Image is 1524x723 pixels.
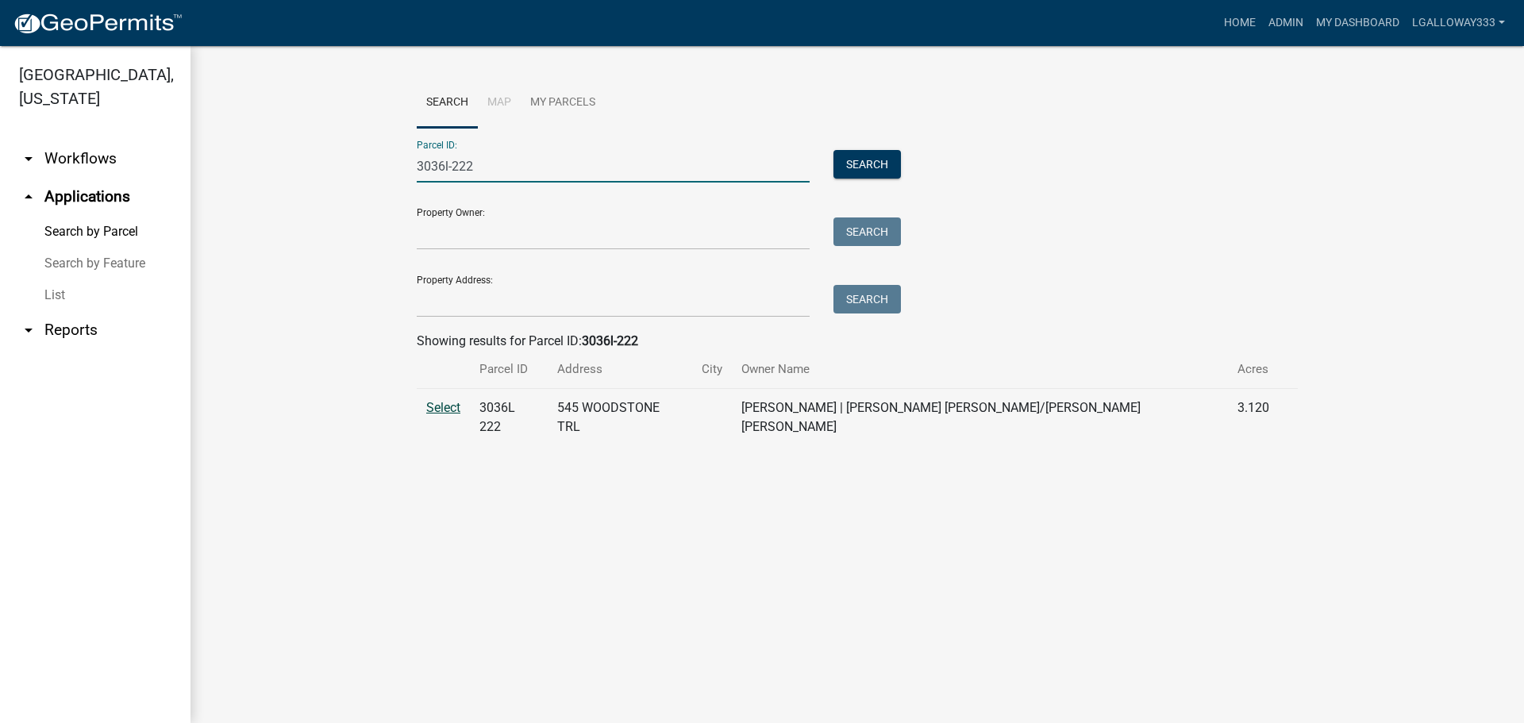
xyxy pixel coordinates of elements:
a: Search [417,78,478,129]
a: Select [426,400,460,415]
td: 545 WOODSTONE TRL [548,389,692,447]
td: 3.120 [1228,389,1279,447]
td: [PERSON_NAME] | [PERSON_NAME] [PERSON_NAME]/[PERSON_NAME] [PERSON_NAME] [732,389,1228,447]
a: My Dashboard [1310,8,1406,38]
i: arrow_drop_down [19,149,38,168]
th: City [692,351,732,388]
th: Address [548,351,692,388]
a: Admin [1262,8,1310,38]
a: My Parcels [521,78,605,129]
a: lgalloway333 [1406,8,1511,38]
div: Showing results for Parcel ID: [417,332,1298,351]
a: Home [1218,8,1262,38]
button: Search [833,217,901,246]
td: 3036L 222 [470,389,548,447]
th: Owner Name [732,351,1228,388]
th: Acres [1228,351,1279,388]
button: Search [833,285,901,313]
button: Search [833,150,901,179]
th: Parcel ID [470,351,548,388]
strong: 3036l-222 [582,333,638,348]
i: arrow_drop_down [19,321,38,340]
i: arrow_drop_up [19,187,38,206]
